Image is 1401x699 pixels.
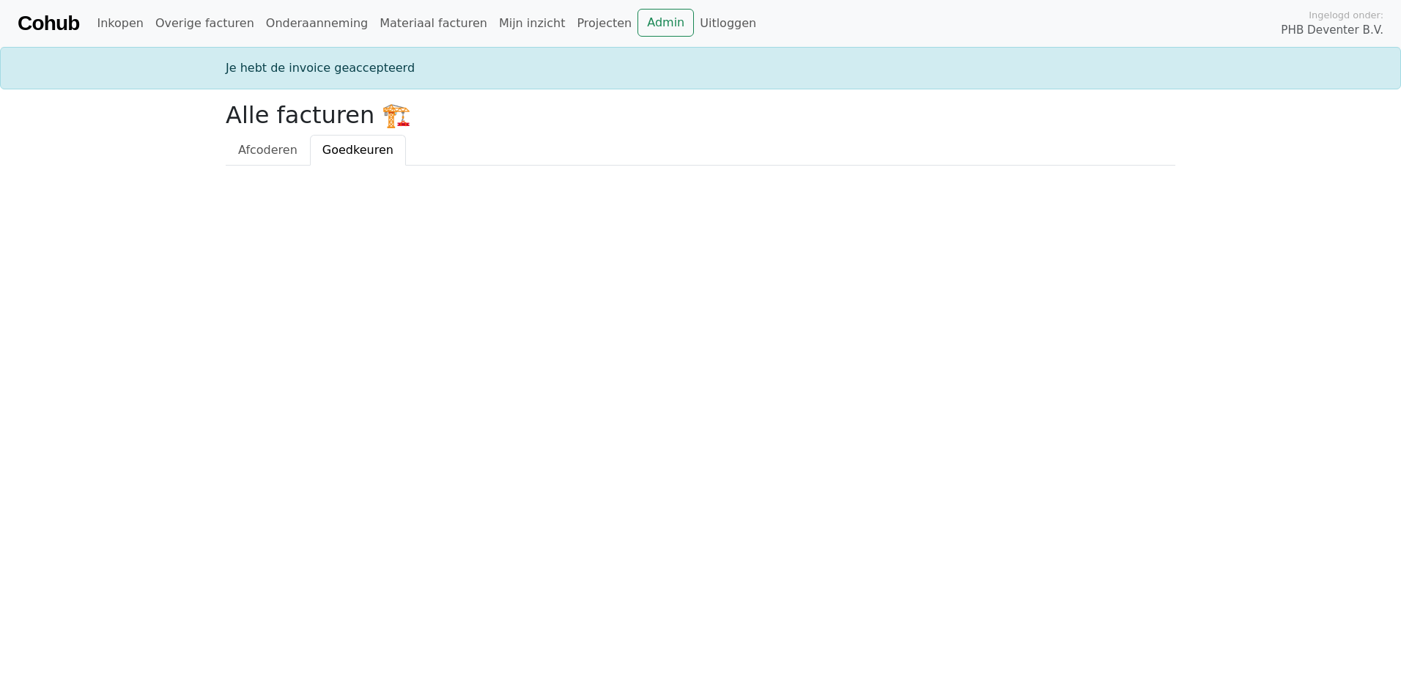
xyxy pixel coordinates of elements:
[217,59,1184,77] div: Je hebt de invoice geaccepteerd
[637,9,694,37] a: Admin
[493,9,572,38] a: Mijn inzicht
[226,135,310,166] a: Afcoderen
[226,101,1175,129] h2: Alle facturen 🏗️
[694,9,762,38] a: Uitloggen
[149,9,260,38] a: Overige facturen
[374,9,493,38] a: Materiaal facturen
[571,9,637,38] a: Projecten
[91,9,149,38] a: Inkopen
[238,143,297,157] span: Afcoderen
[310,135,406,166] a: Goedkeuren
[322,143,393,157] span: Goedkeuren
[1281,22,1383,39] span: PHB Deventer B.V.
[18,6,79,41] a: Cohub
[1309,8,1383,22] span: Ingelogd onder:
[260,9,374,38] a: Onderaanneming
